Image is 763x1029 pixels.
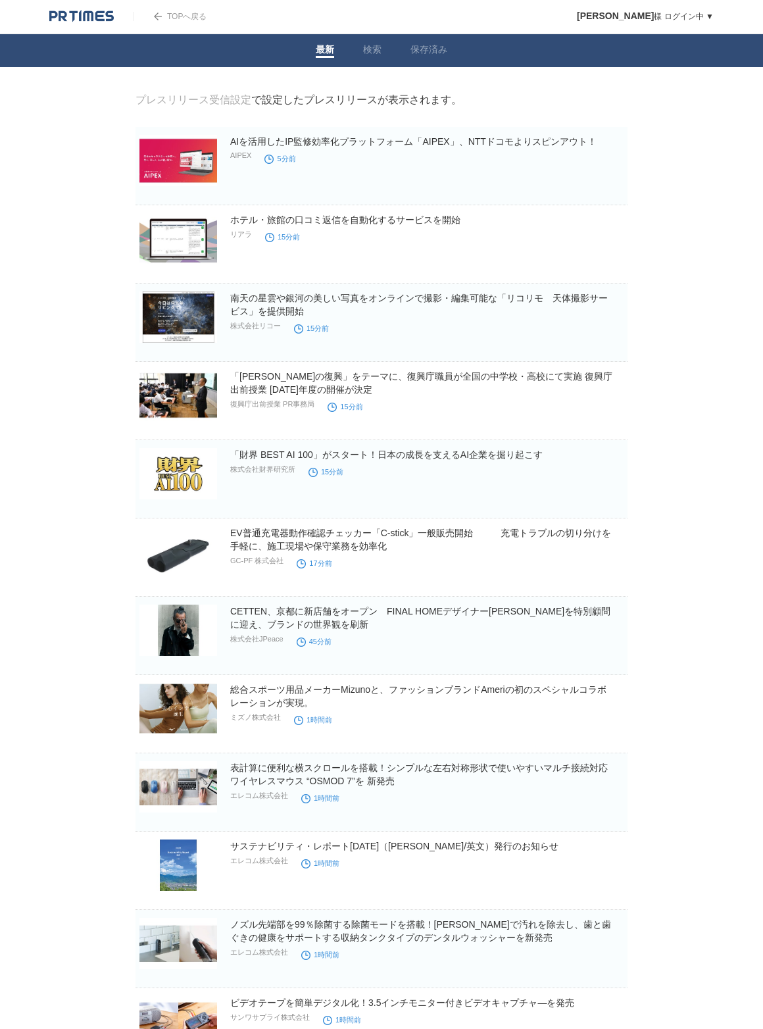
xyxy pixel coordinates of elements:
[230,713,281,722] p: ミズノ株式会社
[134,12,207,21] a: TOPへ戻る
[49,10,114,23] img: logo.png
[297,559,332,567] time: 17分前
[230,763,608,786] a: 表計算に便利な横スクロールを搭載！シンプルな左右対称形状で使いやすいマルチ接続対応ワイヤレスマウス “OSMOD 7”を 新発売
[577,11,654,21] span: [PERSON_NAME]
[139,370,217,421] img: 「福島の復興」をテーマに、復興庁職員が全国の中学校・高校にて実施 復興庁出前授業 令和７年度の開催が決定
[230,528,611,551] a: EV普通充電器動作確認チェッカー「C-stick」一般販売開始 充電トラブルの切り分けを手軽に、施工現場や保守業務を効率化
[230,136,597,147] a: AIを活用したIP監修効率化プラットフォーム「AIPEX」、NTTドコモよりスピンアウト！
[577,12,714,21] a: [PERSON_NAME]様 ログイン中 ▼
[154,13,162,20] img: arrow.png
[230,634,283,644] p: 株式会社JPeace
[139,918,217,969] img: ノズル先端部を99％除菌する除菌モードを搭載！水流で汚れを除去し、歯と歯ぐきの健康をサポートする収納タンクタイプのデンタルウォッシャーを新発売
[297,638,332,645] time: 45分前
[230,464,295,474] p: 株式会社財界研究所
[139,840,217,891] img: サステナビリティ・レポート2025（和文/英文）発行のお知らせ
[230,947,288,957] p: エレコム株式会社
[139,135,217,186] img: AIを活用したIP監修効率化プラットフォーム「AIPEX」、NTTドコモよりスピンアウト！
[135,93,462,107] div: で設定したプレスリリースが表示されます。
[294,716,332,724] time: 1時間前
[230,856,288,866] p: エレコム株式会社
[230,1013,310,1022] p: サンワサプライ株式会社
[230,684,606,708] a: 総合スポーツ用品メーカーMizunoと、ファッションブランドAmeriの初のスペシャルコラボレーションが実現。
[294,324,329,332] time: 15分前
[230,919,611,943] a: ノズル先端部を99％除菌する除菌モードを搭載！[PERSON_NAME]で汚れを除去し、歯と歯ぐきの健康をサポートする収納タンクタイプのデンタルウォッシャーを新発売
[410,44,447,58] a: 保存済み
[230,556,283,566] p: GC-PF 株式会社
[316,44,334,58] a: 最新
[230,321,281,331] p: 株式会社リコー
[230,606,610,630] a: CETTEN、京都に新店舗をオープン FINAL HOMEデザイナー[PERSON_NAME]を特別顧問に迎え、ブランドの世界観を刷新
[301,794,339,802] time: 1時間前
[230,371,612,395] a: 「[PERSON_NAME]の復興」をテーマに、復興庁職員が全国の中学校・高校にて実施 復興庁出前授業 [DATE]年度の開催が決定
[230,997,574,1008] a: ビデオテープを簡単デジタル化！3.5インチモニター付きビデオキャプチャ―を発売
[139,291,217,343] img: 南天の星雲や銀河の美しい写真をオンラインで撮影・編集可能な「リコリモ 天体撮影サービス」を提供開始
[230,791,288,801] p: エレコム株式会社
[323,1016,361,1024] time: 1時間前
[301,859,339,867] time: 1時間前
[328,403,362,411] time: 15分前
[139,761,217,813] img: 表計算に便利な横スクロールを搭載！シンプルな左右対称形状で使いやすいマルチ接続対応ワイヤレスマウス “OSMOD 7”を 新発売
[230,293,608,316] a: 南天の星雲や銀河の美しい写真をオンラインで撮影・編集可能な「リコリモ 天体撮影サービス」を提供開始
[308,468,343,476] time: 15分前
[230,214,460,225] a: ホテル・旅館の口コミ返信を自動化するサービスを開始
[135,94,251,105] a: プレスリリース受信設定
[363,44,381,58] a: 検索
[139,448,217,499] img: 「財界 BEST AI 100」がスタート！日本の成長を支えるAI企業を掘り起こす
[230,449,543,460] a: 「財界 BEST AI 100」がスタート！日本の成長を支えるAI企業を掘り起こす
[139,683,217,734] img: 総合スポーツ用品メーカーMizunoと、ファッションブランドAmeriの初のスペシャルコラボレーションが実現。
[230,230,252,239] p: リアラ
[230,399,314,409] p: 復興庁出前授業 PR事務局
[264,155,295,163] time: 5分前
[139,213,217,264] img: ホテル・旅館の口コミ返信を自動化するサービスを開始
[301,951,339,959] time: 1時間前
[139,605,217,656] img: CETTEN、京都に新店舗をオープン FINAL HOMEデザイナー津村耕佑氏を特別顧問に迎え、ブランドの世界観を刷新
[230,151,251,159] p: AIPEX
[139,526,217,578] img: EV普通充電器動作確認チェッカー「C-stick」一般販売開始 充電トラブルの切り分けを手軽に、施工現場や保守業務を効率化
[230,841,558,851] a: サステナビリティ・レポート[DATE]（[PERSON_NAME]/英文）発行のお知らせ
[265,233,300,241] time: 15分前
